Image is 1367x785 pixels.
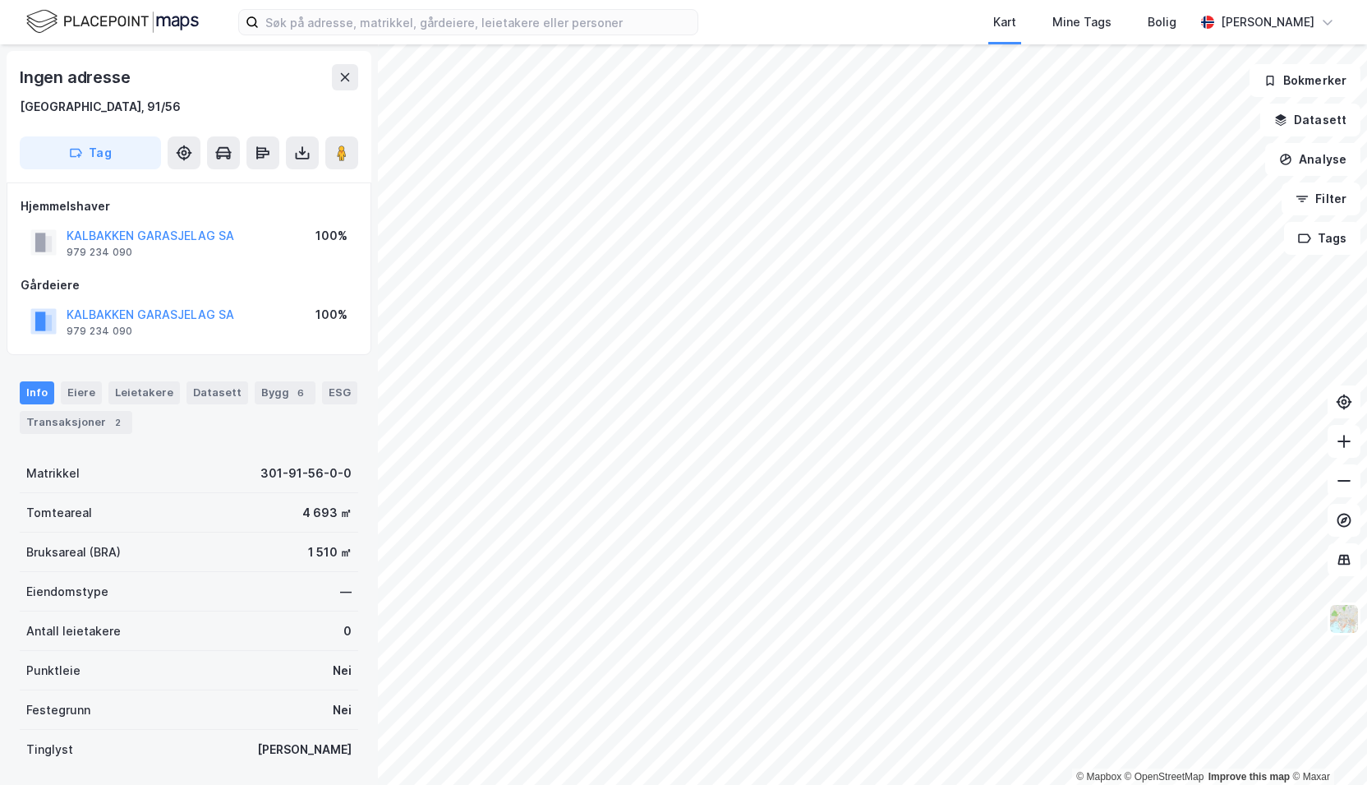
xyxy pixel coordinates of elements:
[26,464,80,483] div: Matrikkel
[20,64,133,90] div: Ingen adresse
[21,196,357,216] div: Hjemmelshaver
[1265,143,1360,176] button: Analyse
[20,381,54,404] div: Info
[1052,12,1112,32] div: Mine Tags
[1125,771,1204,783] a: OpenStreetMap
[315,305,348,325] div: 100%
[20,97,181,117] div: [GEOGRAPHIC_DATA], 91/56
[26,700,90,720] div: Festegrunn
[292,385,309,401] div: 6
[67,325,132,338] div: 979 234 090
[108,381,180,404] div: Leietakere
[302,503,352,523] div: 4 693 ㎡
[26,621,121,641] div: Antall leietakere
[1285,706,1367,785] div: Kontrollprogram for chat
[109,414,126,431] div: 2
[20,136,161,169] button: Tag
[20,411,132,434] div: Transaksjoner
[322,381,357,404] div: ESG
[26,503,92,523] div: Tomteareal
[1250,64,1360,97] button: Bokmerker
[1076,771,1121,783] a: Mapbox
[1284,222,1360,255] button: Tags
[186,381,248,404] div: Datasett
[257,740,352,760] div: [PERSON_NAME]
[1148,12,1176,32] div: Bolig
[67,246,132,259] div: 979 234 090
[26,7,199,36] img: logo.f888ab2527a4732fd821a326f86c7f29.svg
[1282,182,1360,215] button: Filter
[26,740,73,760] div: Tinglyst
[1221,12,1314,32] div: [PERSON_NAME]
[340,582,352,602] div: —
[1260,104,1360,136] button: Datasett
[333,700,352,720] div: Nei
[26,661,81,681] div: Punktleie
[255,381,315,404] div: Bygg
[1285,706,1367,785] iframe: Chat Widget
[993,12,1016,32] div: Kart
[308,543,352,562] div: 1 510 ㎡
[26,543,121,562] div: Bruksareal (BRA)
[26,582,108,602] div: Eiendomstype
[260,464,352,483] div: 301-91-56-0-0
[1328,603,1360,635] img: Z
[1208,771,1290,783] a: Improve this map
[333,661,352,681] div: Nei
[315,226,348,246] div: 100%
[343,621,352,641] div: 0
[61,381,102,404] div: Eiere
[259,10,697,35] input: Søk på adresse, matrikkel, gårdeiere, leietakere eller personer
[21,275,357,295] div: Gårdeiere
